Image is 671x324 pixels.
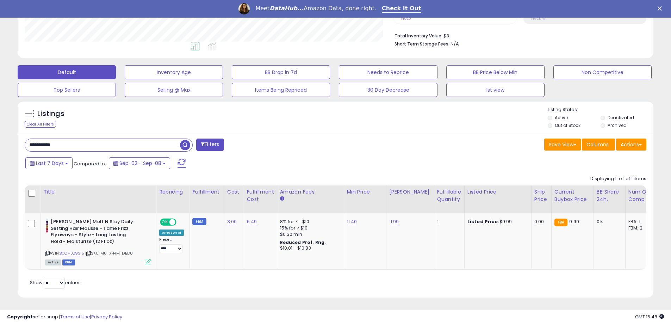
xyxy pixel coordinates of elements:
[628,219,652,225] div: FBA: 1
[339,65,437,79] button: Needs to Reprice
[597,219,620,225] div: 0%
[586,141,609,148] span: Columns
[37,109,64,119] h5: Listings
[544,139,581,151] button: Save View
[43,188,153,196] div: Title
[590,176,646,182] div: Displaying 1 to 1 of 1 items
[597,188,622,203] div: BB Share 24h.
[635,313,664,320] span: 2025-09-16 15:48 GMT
[554,219,567,226] small: FBA
[232,65,330,79] button: BB Drop in 7d
[238,3,250,14] img: Profile image for Georgie
[534,219,546,225] div: 0.00
[175,219,187,225] span: OFF
[389,188,431,196] div: [PERSON_NAME]
[531,17,545,21] small: Prev: N/A
[451,41,459,47] span: N/A
[192,218,206,225] small: FBM
[280,219,338,225] div: 8% for <= $10
[582,139,615,151] button: Columns
[394,31,641,39] li: $3
[569,218,579,225] span: 9.99
[555,122,580,128] label: Out of Stock
[467,219,526,225] div: $9.99
[74,160,106,167] span: Compared to:
[85,250,133,256] span: | SKU: MU-XH4M-DED0
[91,313,122,320] a: Privacy Policy
[608,115,634,121] label: Deactivated
[60,250,84,256] a: B0CHLQ9S15
[269,5,304,12] i: DataHub...
[45,259,61,265] span: All listings currently available for purchase on Amazon
[553,65,652,79] button: Non Competitive
[548,106,653,113] p: Listing States:
[280,239,326,245] b: Reduced Prof. Rng.
[30,279,81,286] span: Show: entries
[109,157,170,169] button: Sep-02 - Sep-08
[159,188,186,196] div: Repricing
[125,65,223,79] button: Inventory Age
[25,121,56,128] div: Clear All Filters
[125,83,223,97] button: Selling @ Max
[36,160,64,167] span: Last 7 Days
[446,83,545,97] button: 1st view
[616,139,646,151] button: Actions
[7,313,33,320] strong: Copyright
[280,196,284,202] small: Amazon Fees.
[608,122,627,128] label: Archived
[247,188,274,203] div: Fulfillment Cost
[7,314,122,320] div: seller snap | |
[192,188,221,196] div: Fulfillment
[347,218,357,225] a: 11.40
[394,33,442,39] b: Total Inventory Value:
[347,188,383,196] div: Min Price
[280,245,338,251] div: $10.01 - $10.83
[60,313,90,320] a: Terms of Use
[227,218,237,225] a: 3.00
[161,219,169,225] span: ON
[45,219,49,233] img: 319w+vWDMsL._SL40_.jpg
[51,219,136,246] b: [PERSON_NAME] Melt N Slay Daily Setting Hair Mousse - Tame Frizz Flyaways - Style - Long Lasting ...
[394,41,449,47] b: Short Term Storage Fees:
[18,83,116,97] button: Top Sellers
[437,219,459,225] div: 1
[25,157,73,169] button: Last 7 Days
[467,188,528,196] div: Listed Price
[196,139,224,151] button: Filters
[280,231,338,238] div: $0.30 min
[227,188,241,196] div: Cost
[437,188,461,203] div: Fulfillable Quantity
[658,6,665,11] div: Close
[119,160,161,167] span: Sep-02 - Sep-08
[45,219,151,264] div: ASIN:
[159,230,184,236] div: Amazon AI
[159,237,184,253] div: Preset:
[554,188,591,203] div: Current Buybox Price
[247,218,257,225] a: 6.49
[62,259,75,265] span: FBM
[255,5,376,12] div: Meet Amazon Data, done right.
[401,17,411,21] small: Prev: 0
[339,83,437,97] button: 30 Day Decrease
[18,65,116,79] button: Default
[389,218,399,225] a: 11.99
[280,225,338,231] div: 15% for > $10
[446,65,545,79] button: BB Price Below Min
[555,115,568,121] label: Active
[382,5,421,13] a: Check It Out
[232,83,330,97] button: Items Being Repriced
[280,188,341,196] div: Amazon Fees
[467,218,499,225] b: Listed Price:
[628,225,652,231] div: FBM: 2
[628,188,654,203] div: Num of Comp.
[534,188,548,203] div: Ship Price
